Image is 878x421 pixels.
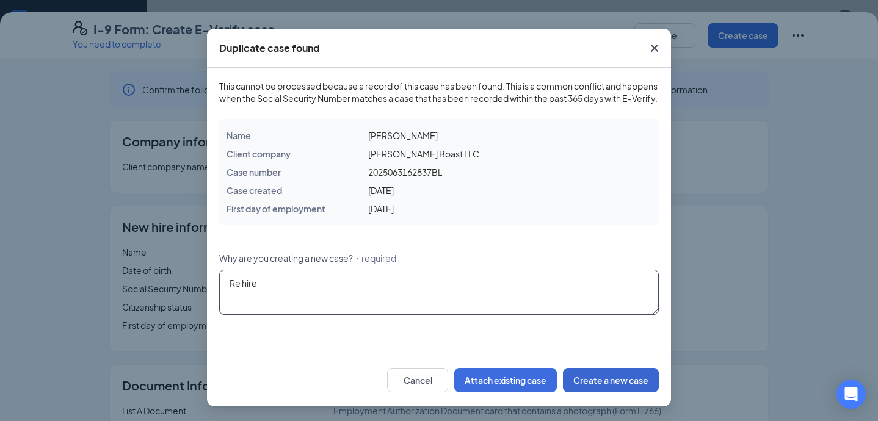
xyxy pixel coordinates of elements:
[227,203,325,214] span: First day of employment
[353,252,396,264] span: ・required
[454,368,557,392] button: Attach existing case
[563,368,659,392] button: Create a new case
[647,41,662,56] svg: Cross
[387,368,448,392] button: Cancel
[219,41,320,55] div: Duplicate case found
[227,167,281,178] span: Case number
[638,29,671,68] button: Close
[219,270,659,315] textarea: Re hire
[219,80,659,104] span: This cannot be processed because a record of this case has been found. This is a common conflict ...
[368,148,479,159] span: [PERSON_NAME] Boast LLC
[227,185,282,196] span: Case created
[368,130,438,141] span: [PERSON_NAME]
[227,130,251,141] span: Name
[368,167,442,178] span: 2025063162837BL
[368,203,394,214] span: [DATE]
[836,380,866,409] div: Open Intercom Messenger
[227,148,291,159] span: Client company
[368,185,394,196] span: [DATE]
[219,252,353,264] span: Why are you creating a new case?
